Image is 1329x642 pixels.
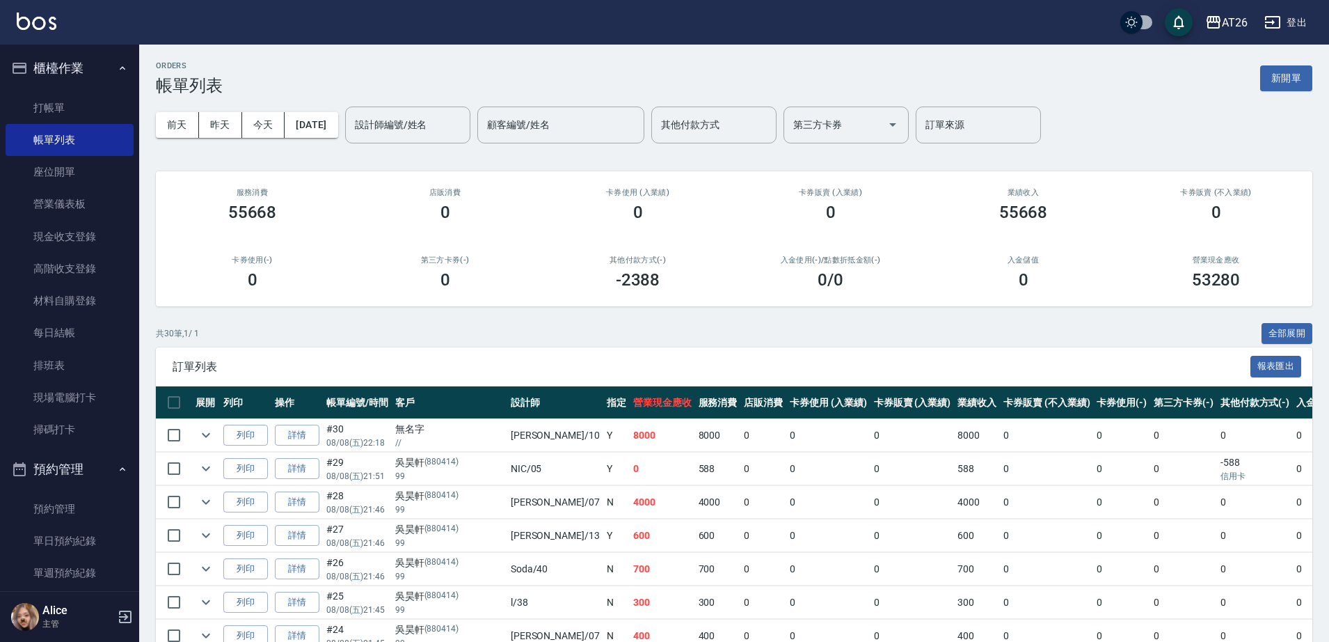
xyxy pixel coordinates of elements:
div: AT26 [1222,14,1248,31]
h2: 卡券販賣 (不入業績) [1136,188,1296,197]
p: (880414) [424,522,459,537]
a: 新開單 [1260,71,1312,84]
button: expand row [196,425,216,446]
p: (880414) [424,556,459,570]
td: 8000 [695,419,741,452]
td: 4000 [695,486,741,519]
h3: 0 /0 [818,270,843,290]
td: 0 [1217,553,1294,586]
td: N [603,486,630,519]
p: 信用卡 [1220,470,1290,483]
td: #29 [323,453,392,485]
button: 列印 [223,558,268,580]
h2: 第三方卡券(-) [365,256,525,265]
td: Y [603,453,630,485]
td: #30 [323,419,392,452]
td: 0 [740,519,786,552]
button: 昨天 [199,112,242,138]
th: 服務消費 [695,386,741,419]
td: 0 [1150,486,1217,519]
td: -588 [1217,453,1294,485]
p: 99 [395,604,504,616]
th: 展開 [192,386,220,419]
td: #27 [323,519,392,552]
td: 0 [1217,586,1294,619]
td: 588 [954,453,1000,485]
td: 0 [1093,553,1150,586]
div: 吳昊軒 [395,589,504,604]
a: 掃碼打卡 [6,414,134,446]
a: 詳情 [275,525,319,547]
button: [DATE] [285,112,337,138]
th: 指定 [603,386,630,419]
td: 588 [695,453,741,485]
th: 營業現金應收 [630,386,695,419]
button: expand row [196,592,216,613]
h3: 0 [440,203,450,222]
td: 300 [630,586,695,619]
button: 預約管理 [6,451,134,487]
p: 08/08 (五) 21:46 [326,537,388,549]
a: 排班表 [6,350,134,382]
td: NIC /05 [507,453,603,485]
td: #28 [323,486,392,519]
a: 詳情 [275,425,319,446]
th: 客戶 [392,386,507,419]
button: 前天 [156,112,199,138]
td: 600 [954,519,1000,552]
td: 0 [1217,519,1294,552]
td: 4000 [630,486,695,519]
th: 第三方卡券(-) [1150,386,1217,419]
h2: 店販消費 [365,188,525,197]
button: 列印 [223,425,268,446]
a: 現場電腦打卡 [6,382,134,414]
h3: 55668 [228,203,277,222]
a: 詳情 [275,558,319,580]
td: 0 [1093,419,1150,452]
td: N [603,586,630,619]
a: 報表匯出 [1250,359,1302,373]
td: 8000 [630,419,695,452]
h3: 0 [440,270,450,290]
th: 業績收入 [954,386,1000,419]
td: 0 [1150,519,1217,552]
td: 0 [1150,586,1217,619]
a: 座位開單 [6,156,134,188]
h5: Alice [42,604,113,618]
td: 0 [1150,419,1217,452]
button: expand row [196,492,216,512]
button: 今天 [242,112,285,138]
div: 吳昊軒 [395,489,504,503]
td: [PERSON_NAME] /07 [507,486,603,519]
td: 0 [1000,519,1093,552]
div: 吳昊軒 [395,455,504,470]
a: 詳情 [275,492,319,513]
td: Y [603,419,630,452]
a: 營業儀表板 [6,188,134,220]
a: 詳情 [275,592,319,613]
td: 0 [786,586,870,619]
button: expand row [196,558,216,579]
p: 99 [395,570,504,583]
th: 店販消費 [740,386,786,419]
td: 0 [1150,453,1217,485]
p: 08/08 (五) 21:51 [326,470,388,483]
td: 0 [740,586,786,619]
a: 預約管理 [6,493,134,525]
td: 700 [695,553,741,586]
button: 新開單 [1260,65,1312,91]
td: 0 [870,453,955,485]
td: 0 [740,453,786,485]
td: 0 [1093,586,1150,619]
th: 卡券販賣 (不入業績) [1000,386,1093,419]
td: 4000 [954,486,1000,519]
button: 列印 [223,492,268,513]
td: 0 [786,453,870,485]
p: (880414) [424,589,459,604]
a: 單週預約紀錄 [6,557,134,589]
a: 高階收支登錄 [6,253,134,285]
td: 600 [630,519,695,552]
p: 08/08 (五) 22:18 [326,437,388,449]
h3: 55668 [999,203,1048,222]
h3: 0 [1211,203,1221,222]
